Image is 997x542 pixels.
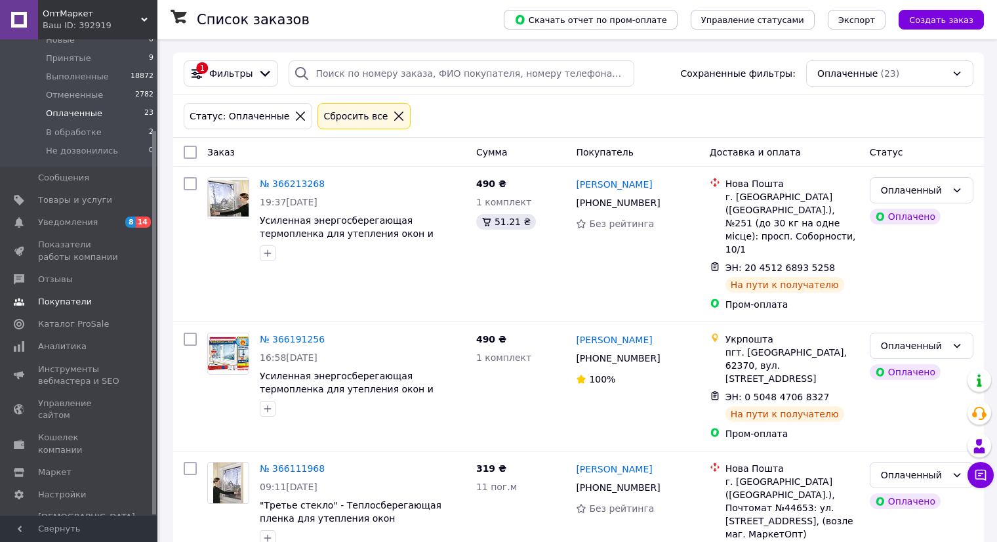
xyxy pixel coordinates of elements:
span: Каталог ProSale [38,318,109,330]
span: Отзывы [38,274,73,285]
a: Фото товару [207,333,249,375]
span: ЭН: 20 4512 6893 5258 [725,262,836,273]
span: ОптМаркет [43,8,141,20]
button: Скачать отчет по пром-оплате [504,10,678,30]
span: 490 ₴ [476,178,506,189]
span: Оплаченные [46,108,102,119]
div: г. [GEOGRAPHIC_DATA] ([GEOGRAPHIC_DATA].), Почтомат №44653: ул. [STREET_ADDRESS], (возле маг. Мар... [725,475,859,541]
span: [PHONE_NUMBER] [576,353,660,364]
div: Оплаченный [881,339,946,353]
span: Управление статусами [701,15,804,25]
span: Скачать отчет по пром-оплате [514,14,667,26]
span: Маркет [38,467,71,478]
span: Экспорт [838,15,875,25]
span: [PHONE_NUMBER] [576,198,660,208]
span: 8 [125,217,136,228]
span: Принятые [46,52,91,64]
span: 18872 [131,71,153,83]
div: Статус: Оплаченные [187,109,292,123]
div: На пути к получателю [725,277,844,293]
span: В обработке [46,127,102,138]
div: Укрпошта [725,333,859,346]
span: 23 [144,108,153,119]
img: Фото товару [213,463,243,503]
span: Оплаченные [817,67,878,80]
span: Аналитика [38,341,87,352]
span: 100% [589,374,615,385]
a: Фото товару [207,462,249,504]
img: Фото товару [208,337,249,371]
span: 0 [149,34,153,46]
button: Управление статусами [691,10,815,30]
span: Сумма [476,147,508,157]
span: 11 пог.м [476,482,517,492]
span: Без рейтинга [589,219,654,229]
span: (23) [880,68,899,79]
div: 51.21 ₴ [476,214,536,230]
span: Не дозвонились [46,145,118,157]
a: Усиленная энергосберегающая термопленка для утепления окон и дверей "Третье стекло" (ThermoLayer)... [260,215,461,265]
span: 19:37[DATE] [260,197,317,207]
img: Фото товару [208,180,249,217]
div: Нова Пошта [725,177,859,190]
div: Нова Пошта [725,462,859,475]
a: [PERSON_NAME] [576,178,652,191]
span: 1 комплект [476,352,531,363]
a: [PERSON_NAME] [576,333,652,346]
a: № 366191256 [260,334,325,344]
div: Оплачено [870,364,941,380]
div: Оплаченный [881,183,946,198]
span: Выполненные [46,71,109,83]
div: Ваш ID: 392919 [43,20,157,31]
span: Уведомления [38,217,98,228]
span: 0 [149,145,153,157]
span: Статус [870,147,903,157]
span: Фильтры [209,67,253,80]
button: Создать заказ [899,10,984,30]
button: Экспорт [828,10,885,30]
a: [PERSON_NAME] [576,463,652,476]
div: На пути к получателю [725,406,844,422]
button: Чат с покупателем [967,462,994,488]
a: № 366213268 [260,178,325,189]
span: 490 ₴ [476,334,506,344]
span: Заказ [207,147,235,157]
a: "Третье стекло" - Теплосберегающая пленка для утепления окон (ThermoLayer) на метраж 0.8 [260,500,441,537]
span: 9 [149,52,153,64]
div: пгт. [GEOGRAPHIC_DATA], 62370, вул. [STREET_ADDRESS] [725,346,859,385]
span: Новые [46,34,75,46]
span: ЭН: 0 5048 4706 8327 [725,392,830,402]
a: № 366111968 [260,463,325,474]
div: г. [GEOGRAPHIC_DATA] ([GEOGRAPHIC_DATA].), №251 (до 30 кг на одне місце): просп. Соборности, 10/1 [725,190,859,256]
span: Управление сайтом [38,398,121,421]
a: Фото товару [207,177,249,219]
span: Сохраненные фильтры: [681,67,796,80]
span: Отмененные [46,89,103,101]
span: 319 ₴ [476,463,506,474]
a: Создать заказ [885,14,984,24]
div: Оплачено [870,493,941,509]
span: Показатели работы компании [38,239,121,262]
span: Настройки [38,489,86,501]
span: 1 комплект [476,197,531,207]
div: Пром-оплата [725,427,859,440]
div: Оплачено [870,209,941,224]
span: Покупатель [576,147,634,157]
span: Доставка и оплата [710,147,801,157]
div: Пром-оплата [725,298,859,311]
span: Без рейтинга [589,503,654,514]
span: Покупатели [38,296,92,308]
div: Сбросить все [321,109,390,123]
span: 2 [149,127,153,138]
h1: Список заказов [197,12,310,28]
input: Поиск по номеру заказа, ФИО покупателя, номеру телефона, Email, номеру накладной [289,60,634,87]
span: Инструменты вебмастера и SEO [38,364,121,387]
span: 16:58[DATE] [260,352,317,363]
a: Усиленная энергосберегающая термопленка для утепления окон и дверей "Третье стекло" (ThermoLayer)... [260,371,461,421]
div: Оплаченный [881,468,946,482]
span: Создать заказ [909,15,973,25]
span: 09:11[DATE] [260,482,317,492]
